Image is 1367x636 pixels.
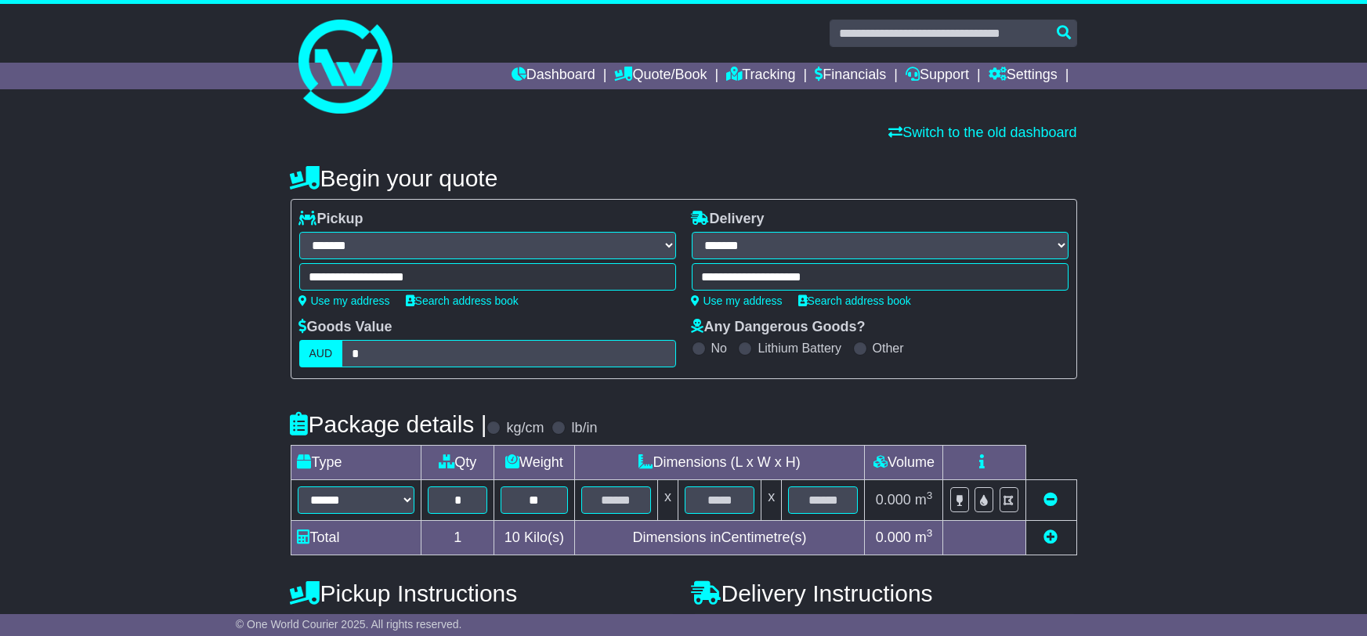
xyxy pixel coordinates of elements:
[692,580,1077,606] h4: Delivery Instructions
[291,165,1077,191] h4: Begin your quote
[865,446,943,480] td: Volume
[236,618,462,631] span: © One World Courier 2025. All rights reserved.
[657,480,678,521] td: x
[888,125,1076,140] a: Switch to the old dashboard
[291,521,421,555] td: Total
[494,521,575,555] td: Kilo(s)
[1044,529,1058,545] a: Add new item
[815,63,886,89] a: Financials
[692,319,866,336] label: Any Dangerous Goods?
[506,420,544,437] label: kg/cm
[758,341,841,356] label: Lithium Battery
[299,340,343,367] label: AUD
[614,63,707,89] a: Quote/Book
[504,529,520,545] span: 10
[421,446,494,480] td: Qty
[711,341,727,356] label: No
[989,63,1058,89] a: Settings
[726,63,795,89] a: Tracking
[494,446,575,480] td: Weight
[915,529,933,545] span: m
[406,295,519,307] a: Search address book
[915,492,933,508] span: m
[512,63,595,89] a: Dashboard
[761,480,782,521] td: x
[574,521,865,555] td: Dimensions in Centimetre(s)
[291,411,487,437] h4: Package details |
[873,341,904,356] label: Other
[692,295,783,307] a: Use my address
[1044,492,1058,508] a: Remove this item
[291,580,676,606] h4: Pickup Instructions
[291,446,421,480] td: Type
[299,295,390,307] a: Use my address
[798,295,911,307] a: Search address book
[876,492,911,508] span: 0.000
[299,319,392,336] label: Goods Value
[574,446,865,480] td: Dimensions (L x W x H)
[927,490,933,501] sup: 3
[421,521,494,555] td: 1
[927,527,933,539] sup: 3
[571,420,597,437] label: lb/in
[876,529,911,545] span: 0.000
[692,211,765,228] label: Delivery
[906,63,969,89] a: Support
[299,211,363,228] label: Pickup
